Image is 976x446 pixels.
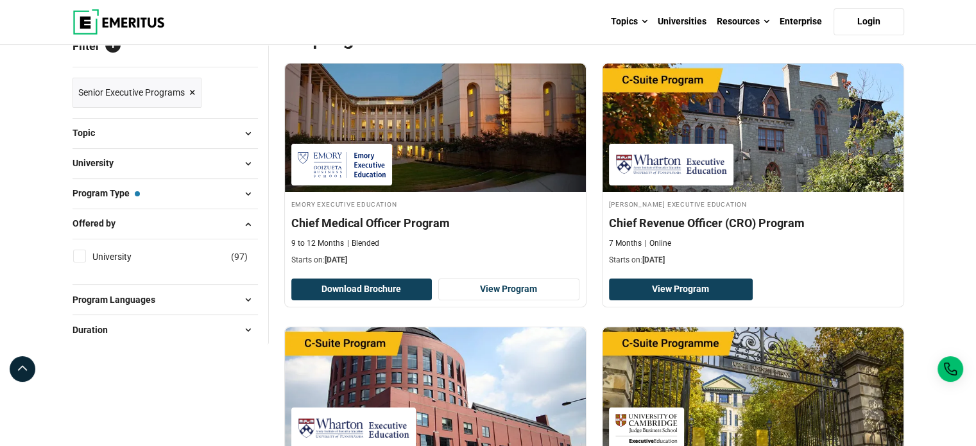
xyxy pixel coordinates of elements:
button: Duration [73,320,258,339]
span: Duration [73,323,118,337]
span: 1 [105,37,121,53]
img: Chief Revenue Officer (CRO) Program | Online Business Management Course [603,64,903,192]
span: Program Languages [73,293,166,307]
p: Blended [347,238,379,249]
span: × [189,83,196,102]
button: Offered by [73,214,258,234]
a: View Program [609,279,753,300]
p: Filter [73,24,258,67]
h4: Chief Medical Officer Program [291,215,579,231]
a: Login [834,8,904,35]
button: Program Languages [73,290,258,309]
img: Emory Executive Education [298,150,386,179]
img: Wharton Executive Education [298,414,409,443]
span: 97 [234,252,244,262]
a: Healthcare Course by Emory Executive Education - September 15, 2025 Emory Executive Education Emo... [285,64,586,273]
p: 9 to 12 Months [291,238,344,249]
button: Topic [73,124,258,143]
p: Online [645,238,671,249]
img: Wharton Executive Education [615,150,727,179]
a: University [92,250,157,264]
img: Cambridge Judge Business School Executive Education [615,414,678,443]
a: Reset all [218,39,258,56]
span: [DATE] [325,255,347,264]
span: Topic [73,126,105,140]
span: University [73,156,124,170]
a: View Program [438,279,579,300]
h4: Emory Executive Education [291,198,579,209]
p: Starts on: [291,255,579,266]
span: Program Type [73,186,140,200]
span: Senior Executive Programs [78,85,185,99]
a: Business Management Course by Wharton Executive Education - September 17, 2025 Wharton Executive ... [603,64,903,273]
a: Senior Executive Programs × [73,78,201,108]
p: 7 Months [609,238,642,249]
span: Offered by [73,216,126,230]
button: Program Type [73,184,258,203]
span: ( ) [231,250,248,264]
h4: [PERSON_NAME] Executive Education [609,198,897,209]
span: [DATE] [642,255,665,264]
p: Starts on: [609,255,897,266]
img: Chief Medical Officer Program | Online Healthcare Course [285,64,586,192]
button: Download Brochure [291,279,432,300]
button: University [73,154,258,173]
h4: Chief Revenue Officer (CRO) Program [609,215,897,231]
